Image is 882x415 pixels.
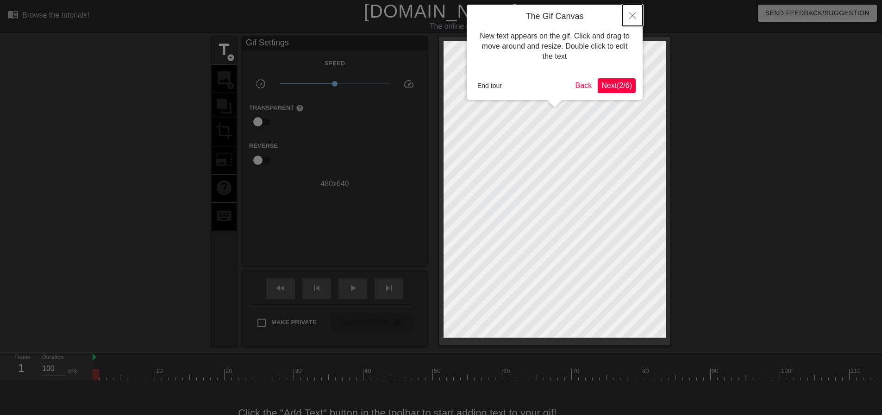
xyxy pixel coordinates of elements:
button: Back [572,78,596,93]
span: Next ( 2 / 6 ) [601,82,632,89]
div: New text appears on the gif. Click and drag to move around and resize. Double click to edit the text [474,22,636,71]
button: Next [598,78,636,93]
button: End tour [474,79,506,93]
button: Close [622,5,643,26]
h4: The Gif Canvas [474,12,636,22]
